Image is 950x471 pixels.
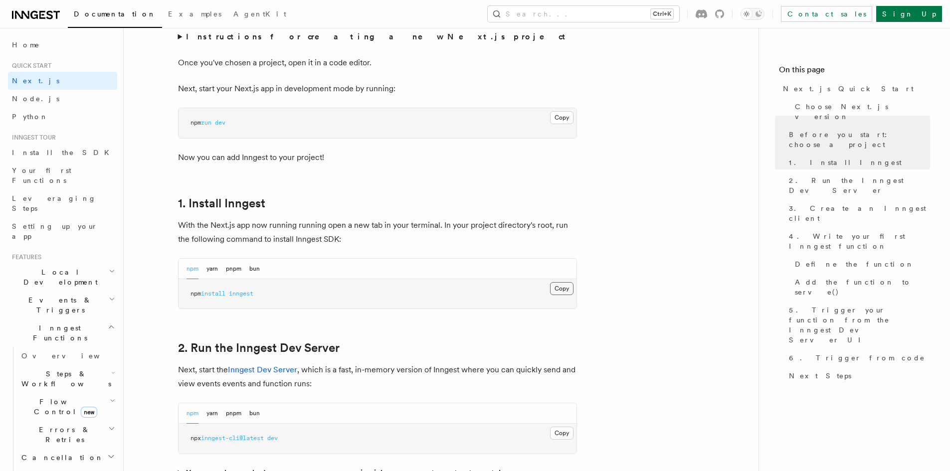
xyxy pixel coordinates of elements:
[8,134,56,142] span: Inngest tour
[201,435,264,442] span: inngest-cli@latest
[550,282,573,295] button: Copy
[8,319,117,347] button: Inngest Functions
[876,6,942,22] a: Sign Up
[795,102,930,122] span: Choose Next.js version
[186,32,570,41] strong: Instructions for creating a new Next.js project
[17,397,110,417] span: Flow Control
[12,95,59,103] span: Node.js
[17,453,104,463] span: Cancellation
[8,90,117,108] a: Node.js
[267,435,278,442] span: dev
[779,80,930,98] a: Next.js Quick Start
[190,435,201,442] span: npx
[162,3,227,27] a: Examples
[785,349,930,367] a: 6. Trigger from code
[12,166,71,184] span: Your first Functions
[785,126,930,154] a: Before you start: choose a project
[81,407,97,418] span: new
[795,277,930,297] span: Add the function to serve()
[785,301,930,349] a: 5. Trigger your function from the Inngest Dev Server UI
[187,403,198,424] button: npm
[215,119,225,126] span: dev
[178,341,340,355] a: 2. Run the Inngest Dev Server
[178,363,577,391] p: Next, start the , which is a fast, in-memory version of Inngest where you can quickly send and vi...
[206,403,218,424] button: yarn
[190,119,201,126] span: npm
[488,6,679,22] button: Search...Ctrl+K
[226,259,241,279] button: pnpm
[789,371,851,381] span: Next Steps
[779,64,930,80] h4: On this page
[17,369,111,389] span: Steps & Workflows
[8,267,109,287] span: Local Development
[789,175,930,195] span: 2. Run the Inngest Dev Server
[249,403,260,424] button: bun
[789,305,930,345] span: 5. Trigger your function from the Inngest Dev Server UI
[17,347,117,365] a: Overview
[233,10,286,18] span: AgentKit
[21,352,124,360] span: Overview
[789,203,930,223] span: 3. Create an Inngest client
[785,227,930,255] a: 4. Write your first Inngest function
[8,62,51,70] span: Quick start
[74,10,156,18] span: Documentation
[12,77,59,85] span: Next.js
[227,3,292,27] a: AgentKit
[201,290,225,297] span: install
[12,113,48,121] span: Python
[789,353,925,363] span: 6. Trigger from code
[785,199,930,227] a: 3. Create an Inngest client
[226,403,241,424] button: pnpm
[8,217,117,245] a: Setting up your app
[249,259,260,279] button: bun
[781,6,872,22] a: Contact sales
[785,171,930,199] a: 2. Run the Inngest Dev Server
[17,449,117,467] button: Cancellation
[12,149,115,157] span: Install the SDK
[791,98,930,126] a: Choose Next.js version
[783,84,914,94] span: Next.js Quick Start
[791,273,930,301] a: Add the function to serve()
[178,82,577,96] p: Next, start your Next.js app in development mode by running:
[12,194,96,212] span: Leveraging Steps
[8,253,41,261] span: Features
[789,130,930,150] span: Before you start: choose a project
[8,144,117,161] a: Install the SDK
[550,427,573,440] button: Copy
[190,290,201,297] span: npm
[168,10,221,18] span: Examples
[789,231,930,251] span: 4. Write your first Inngest function
[651,9,673,19] kbd: Ctrl+K
[178,151,577,164] p: Now you can add Inngest to your project!
[12,40,40,50] span: Home
[785,154,930,171] a: 1. Install Inngest
[550,111,573,124] button: Copy
[8,323,108,343] span: Inngest Functions
[206,259,218,279] button: yarn
[228,365,297,374] a: Inngest Dev Server
[17,421,117,449] button: Errors & Retries
[178,218,577,246] p: With the Next.js app now running running open a new tab in your terminal. In your project directo...
[8,72,117,90] a: Next.js
[187,259,198,279] button: npm
[17,425,108,445] span: Errors & Retries
[8,263,117,291] button: Local Development
[178,56,577,70] p: Once you've chosen a project, open it in a code editor.
[8,108,117,126] a: Python
[17,393,117,421] button: Flow Controlnew
[178,196,265,210] a: 1. Install Inngest
[8,36,117,54] a: Home
[178,30,577,44] summary: Instructions for creating a new Next.js project
[791,255,930,273] a: Define the function
[789,157,902,167] span: 1. Install Inngest
[785,367,930,385] a: Next Steps
[229,290,253,297] span: inngest
[8,291,117,319] button: Events & Triggers
[741,8,764,20] button: Toggle dark mode
[12,222,98,240] span: Setting up your app
[8,295,109,315] span: Events & Triggers
[8,189,117,217] a: Leveraging Steps
[201,119,211,126] span: run
[8,161,117,189] a: Your first Functions
[795,259,914,269] span: Define the function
